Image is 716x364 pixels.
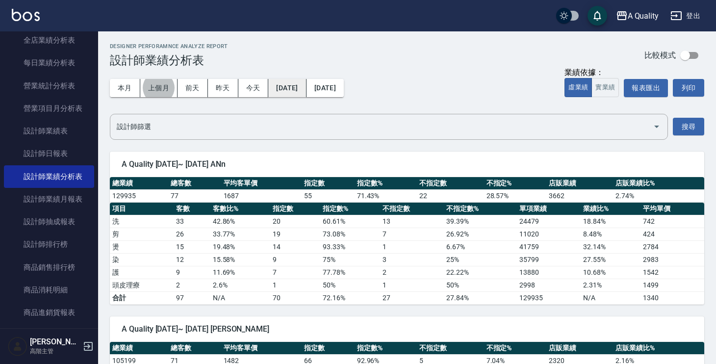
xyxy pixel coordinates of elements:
div: A Quality [628,10,659,22]
td: 93.33 % [320,240,380,253]
a: 商品消耗明細 [4,279,94,301]
table: a dense table [110,177,704,203]
td: 染 [110,253,174,266]
td: 42.86 % [210,215,270,228]
h5: [PERSON_NAME] [30,337,80,347]
td: 合計 [110,291,174,304]
td: 97 [174,291,210,304]
div: 業績依據： [564,68,619,78]
th: 客數比% [210,203,270,215]
td: 24479 [517,215,581,228]
td: 27.55 % [581,253,640,266]
a: 設計師日報表 [4,142,94,165]
th: 指定數 [270,203,320,215]
td: 26.92 % [444,228,517,240]
th: 店販業績 [546,177,613,190]
td: 19.48 % [210,240,270,253]
th: 平均客單價 [221,342,302,355]
th: 總客數 [168,342,221,355]
td: 7 [270,266,320,279]
td: 742 [640,215,704,228]
th: 不指定% [484,342,547,355]
td: 28.57 % [484,189,547,202]
th: 指定數 [302,342,354,355]
td: 25 % [444,253,517,266]
td: 75 % [320,253,380,266]
td: 3 [380,253,444,266]
a: 設計師抽成報表 [4,210,94,233]
td: 26 [174,228,210,240]
button: save [588,6,607,26]
td: 27 [380,291,444,304]
td: 洗 [110,215,174,228]
button: 今天 [238,79,269,97]
th: 平均單價 [640,203,704,215]
td: 22 [417,189,484,202]
span: A Quality [DATE]~ [DATE] ANn [122,159,692,169]
td: 1 [380,240,444,253]
button: 搜尋 [673,118,704,136]
td: 2.6 % [210,279,270,291]
td: 11020 [517,228,581,240]
td: 1 [270,279,320,291]
h3: 設計師業績分析表 [110,53,228,67]
td: 2.31 % [581,279,640,291]
td: 9 [270,253,320,266]
td: 8.48 % [581,228,640,240]
td: 2983 [640,253,704,266]
td: 3662 [546,189,613,202]
td: 50 % [444,279,517,291]
td: 10.68 % [581,266,640,279]
table: a dense table [110,203,704,305]
th: 指定數% [355,177,417,190]
td: 71.43 % [355,189,417,202]
th: 不指定% [484,177,547,190]
p: 比較模式 [644,50,676,60]
td: 1687 [221,189,302,202]
td: 2784 [640,240,704,253]
img: Person [8,337,27,356]
th: 總業績 [110,177,168,190]
td: 41759 [517,240,581,253]
th: 業績比% [581,203,640,215]
td: 424 [640,228,704,240]
button: 登出 [666,7,704,25]
th: 店販業績 [546,342,613,355]
td: 2 [380,266,444,279]
a: 設計師排行榜 [4,233,94,256]
td: N/A [581,291,640,304]
td: 2.74 % [613,189,704,202]
td: 55 [302,189,354,202]
button: 虛業績 [564,78,592,97]
th: 不指定數% [444,203,517,215]
td: 1340 [640,291,704,304]
th: 指定數% [355,342,417,355]
th: 總業績 [110,342,168,355]
td: 60.61 % [320,215,380,228]
th: 指定數% [320,203,380,215]
td: 15 [174,240,210,253]
input: 選擇設計師 [114,118,649,135]
td: 72.16% [320,291,380,304]
a: 設計師業績月報表 [4,188,94,210]
th: 店販業績比% [613,177,704,190]
th: 單項業績 [517,203,581,215]
a: 營業統計分析表 [4,75,94,97]
th: 不指定數 [417,177,484,190]
a: 設計師業績表 [4,120,94,142]
th: 店販業績比% [613,342,704,355]
td: 70 [270,291,320,304]
td: 1542 [640,266,704,279]
button: 列印 [673,79,704,97]
td: 頭皮理療 [110,279,174,291]
td: 6.67 % [444,240,517,253]
th: 總客數 [168,177,221,190]
td: 1 [380,279,444,291]
span: A Quality [DATE]~ [DATE] [PERSON_NAME] [122,324,692,334]
td: 2998 [517,279,581,291]
a: 商品銷售排行榜 [4,256,94,279]
button: 實業績 [591,78,619,97]
button: 前天 [178,79,208,97]
td: 35799 [517,253,581,266]
td: 燙 [110,240,174,253]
